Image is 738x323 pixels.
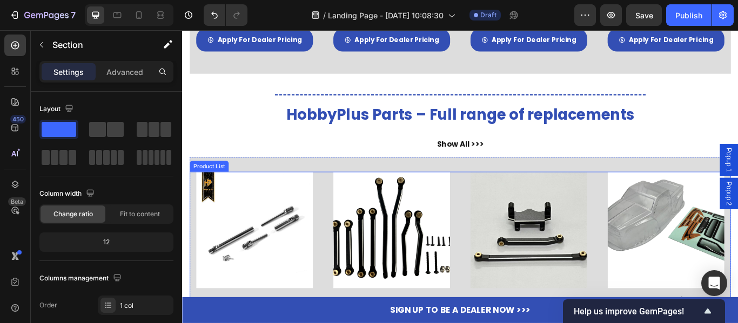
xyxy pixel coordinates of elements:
button: Publish [666,4,712,26]
iframe: Design area [182,30,738,323]
span: Help us improve GemPages! [574,306,701,317]
button: 7 [4,4,80,26]
div: Columns management [39,271,124,286]
strong: Show All >>> [297,127,352,139]
div: 12 [42,235,171,250]
a: HobbyPlus Aluminum High Clearance Link ( Black ) For CR18P EVO/EVO PRO/JUICE UP [176,165,312,301]
div: Product List [11,154,52,163]
img: HobbyPlus Optional Aluminum SOA Conversion Set - HeliDirect [336,165,472,301]
span: Popup 1 [632,137,643,165]
p: 7 [71,9,76,22]
button: Show survey - Help us improve GemPages! [574,305,714,318]
span: Fit to content [120,209,160,219]
div: Layout [39,102,76,116]
span: Landing Page - [DATE] 10:08:30 [328,10,444,21]
span: Draft [480,10,497,20]
div: Order [39,300,57,310]
a: HobbyPlus Steel U-Joint Drive Shaft Set for CR18P EVO/ EVO PRO/JUICE UP (2pcs) [16,165,152,301]
p: Section [52,38,141,51]
button: Save [626,4,662,26]
div: Column width [39,187,97,201]
img: HobbyPlus Steel U-Joint Drive Shaft Set for CR-18 (2pcs) - HeliDirect [16,165,152,301]
p: Advanced [106,66,143,78]
img: HobbyPlus Fighter LCG Clear Body - HeliDirect [496,165,632,301]
div: Undo/Redo [204,4,247,26]
div: Publish [675,10,702,21]
div: Apply For Dealer Pricing [361,5,459,18]
a: HobbyPlus Optional Aluminum SOA Conversion Set For CR18P EVO/EVO PRO/JUICE UP [336,165,472,301]
span: Save [635,11,653,20]
div: Apply For Dealer Pricing [41,5,139,18]
a: HobbyPlus EVO/EVO PRO Fighter LCG Clear Body [496,165,632,301]
span: Popup 2 [632,176,643,204]
a: Show All >>> [284,119,365,148]
div: Open Intercom Messenger [701,270,727,296]
div: Apply For Dealer Pricing [521,5,619,18]
div: Apply For Dealer Pricing [201,5,299,18]
span: Change ratio [53,209,93,219]
div: 1 col [120,301,171,311]
div: Beta [8,197,26,206]
span: / [323,10,326,21]
div: 450 [10,115,26,123]
img: HobbyPlus Aluminum High Clearance Link ( Black ) - HeliDirect [176,165,312,301]
p: Settings [53,66,84,78]
h2: HobbyPlus Parts – Full range of replacements [14,83,635,115]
